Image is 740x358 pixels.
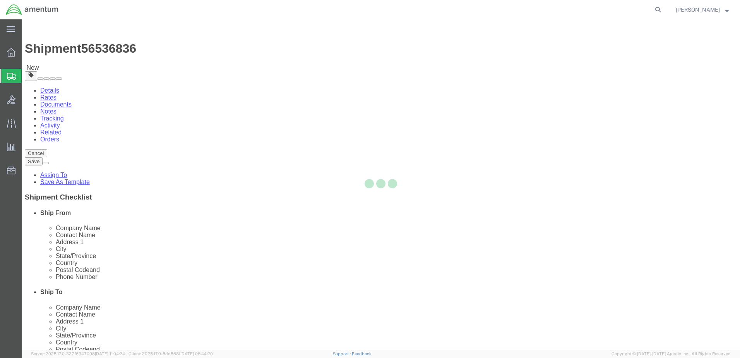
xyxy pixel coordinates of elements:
[180,351,213,356] span: [DATE] 08:44:20
[352,351,372,356] a: Feedback
[333,351,352,356] a: Support
[95,351,125,356] span: [DATE] 11:04:24
[676,5,720,14] span: Betty Fuller
[612,351,731,357] span: Copyright © [DATE]-[DATE] Agistix Inc., All Rights Reserved
[675,5,729,14] button: [PERSON_NAME]
[5,4,59,15] img: logo
[31,351,125,356] span: Server: 2025.17.0-327f6347098
[128,351,213,356] span: Client: 2025.17.0-5dd568f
